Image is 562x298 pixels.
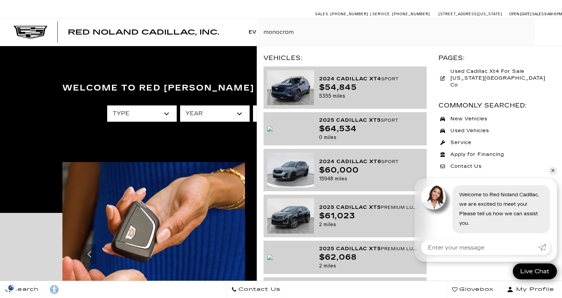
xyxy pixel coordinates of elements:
[257,19,562,46] input: Search By Keyword
[264,112,427,145] a: 2025 Cadillac XT5Sport$64,5340 miles
[445,139,475,146] span: Service
[517,267,553,275] span: Live Chat
[267,153,314,187] img: 258109a028e34524ad7e74e053099db7.jpg
[319,212,418,220] div: $61,023
[245,19,294,46] a: EV Test Drive
[381,77,399,81] small: Sport
[370,12,432,16] a: Service: [PHONE_NUMBER]
[319,244,418,253] div: 2025 Cadillac XT5
[319,116,418,125] div: 2025 Cadillac XT5
[319,203,418,212] div: 2025 Cadillac XT5
[381,246,427,252] small: Premium Luxury
[264,195,427,237] a: 2025 Cadillac XT5Premium Luxury$61,0232 miles
[330,12,368,16] span: [PHONE_NUMBER]
[445,127,492,134] span: Used Vehicles
[392,12,430,16] span: [PHONE_NUMBER]
[267,255,273,260] img: image.gen
[267,126,273,132] img: image.gen
[421,185,446,210] img: Agent profile photo
[439,126,555,136] a: Used Vehicles
[264,66,427,109] a: 2024 Cadillac XT4Sport$54,8455355 miles
[381,118,399,123] small: Sport
[452,185,550,233] div: Welcome to Red Noland Cadillac, we are excited to meet you! Please tell us how we can assist you.
[3,284,19,291] section: Click to Open Cookie Consent Modal
[439,100,555,111] div: Commonly Searched:
[381,204,427,210] small: Premium Luxury
[264,53,432,63] div: Vehicles:
[253,105,323,122] select: Filter by make
[68,28,219,36] span: Red Noland Cadillac, Inc.
[315,12,370,16] a: Sales: [PHONE_NUMBER]
[513,263,557,279] a: Live Chat
[445,68,554,88] span: Used Cadillac Xt4 For Sale [US_STATE][GEOGRAPHIC_DATA] Co
[439,161,555,172] a: Contact Us
[237,285,280,294] span: Contact Us
[447,281,499,298] a: Glovebox
[439,150,555,160] a: Apply for Financing
[319,92,418,100] div: 5355 miles
[226,281,286,298] a: Contact Us
[445,116,491,122] span: New Vehicles
[421,240,538,255] input: Enter your message
[319,166,418,175] div: $60,000
[264,149,427,191] a: 2024 Cadillac XT6Sport$60,00015948 miles
[11,285,39,294] span: Search
[180,105,250,122] select: Filter by year
[445,163,485,170] span: Contact Us
[458,285,493,294] span: Glovebox
[319,220,418,229] div: 2 miles
[372,12,391,16] span: Service:
[538,240,550,255] a: Submit
[267,198,314,233] img: e33c30b810baa028cc7b132c57406864.jpg
[445,151,507,158] span: Apply for Financing
[83,244,96,264] div: Previous
[3,284,19,291] img: Opt-Out Icon
[107,105,177,122] select: Filter by type
[264,241,427,274] a: 2025 Cadillac XT5Premium Luxury$62,0682 miles
[439,138,555,148] a: Service
[439,12,502,16] a: [STREET_ADDRESS][US_STATE]
[319,75,418,83] div: 2024 Cadillac XT4
[62,81,500,95] h3: Welcome to Red [PERSON_NAME] Cadillac, Inc.
[439,114,555,124] a: New Vehicles
[315,12,329,16] span: Sales:
[14,26,47,39] img: Cadillac Dark Logo with Cadillac White Text
[319,125,418,133] div: $64,534
[319,175,418,183] div: 15948 miles
[68,29,219,36] a: Red Noland Cadillac, Inc.
[319,262,418,270] div: 2 miles
[267,70,314,105] img: b323cb97eb9e0856339e2bd7c9ad529c.jpg
[499,281,562,298] button: Open user profile menu
[439,66,555,90] a: Used Cadillac Xt4 For Sale [US_STATE][GEOGRAPHIC_DATA] Co
[319,253,418,262] div: $62,068
[319,133,418,142] div: 0 miles
[319,83,418,92] div: $54,845
[319,157,418,166] div: 2024 Cadillac XT6
[544,12,562,16] span: 9 AM-6 PM
[513,285,554,294] span: My Profile
[381,159,399,164] small: Sport
[509,12,531,16] span: Open [DATE]
[439,53,555,63] div: Pages:
[532,12,544,16] span: Sales:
